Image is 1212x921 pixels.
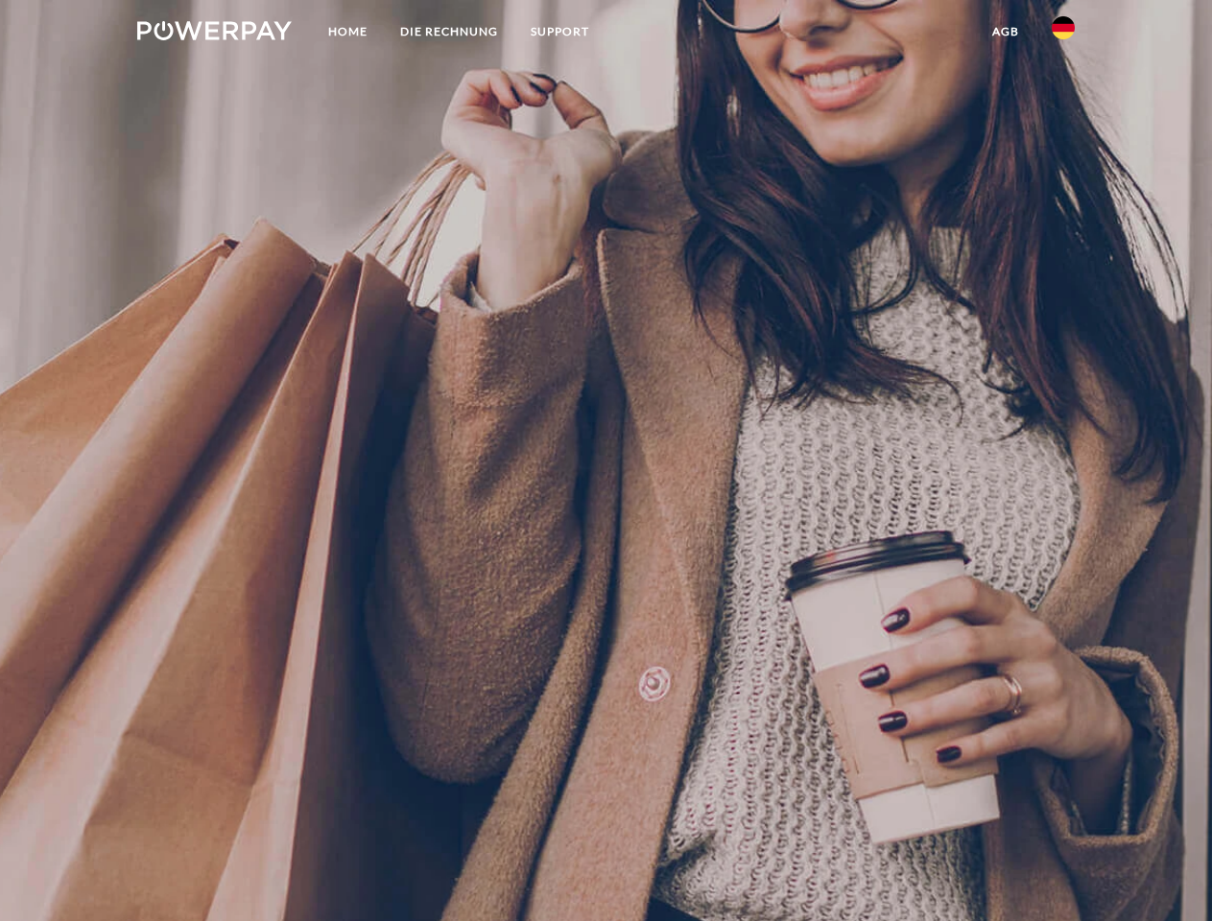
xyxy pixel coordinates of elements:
[514,14,606,49] a: SUPPORT
[976,14,1035,49] a: agb
[384,14,514,49] a: DIE RECHNUNG
[1052,16,1075,39] img: de
[137,21,292,40] img: logo-powerpay-white.svg
[312,14,384,49] a: Home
